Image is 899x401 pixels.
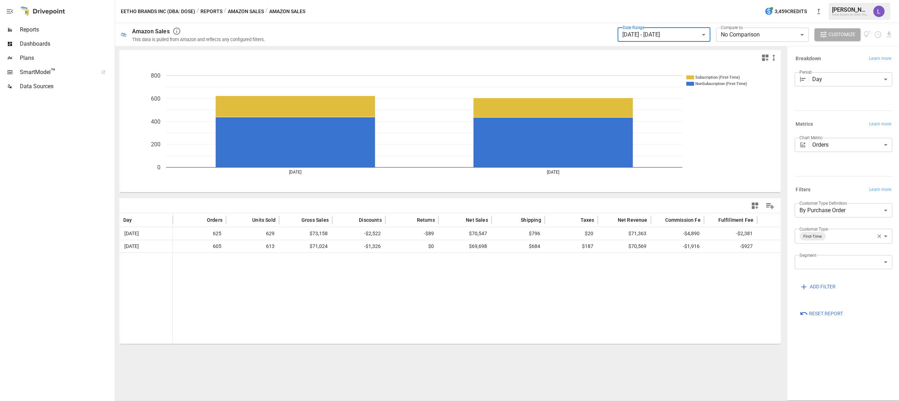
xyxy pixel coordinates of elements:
span: 629 [230,227,276,240]
span: Net Sales [466,216,488,224]
button: Sort [242,215,251,225]
span: $71,024 [283,240,329,253]
div: / [224,7,226,16]
span: Learn more [870,55,892,62]
button: Sort [771,215,781,225]
button: Sort [348,215,358,225]
div: [DATE] - [DATE] [618,28,711,42]
span: -$2,522 [336,227,382,240]
span: SmartModel [20,68,94,77]
div: Orders [813,138,893,152]
h6: Metrics [796,120,813,128]
button: Customize [815,28,861,41]
span: $796 [495,227,541,240]
span: Learn more [870,121,892,128]
span: Learn more [870,186,892,193]
div: 🛍 [121,31,126,38]
span: Reports [20,26,113,34]
span: $0 [761,240,807,253]
span: -$1,326 [336,240,382,253]
span: Net Revenue [618,216,648,224]
span: $187 [548,240,594,253]
span: Dashboards [20,40,113,48]
button: Reports [200,7,222,16]
button: Sort [655,215,665,225]
img: Lindsay North [873,6,885,17]
h6: Filters [796,186,811,194]
button: Manage Columns [762,198,778,214]
text: [DATE] [547,170,560,175]
span: $70,569 [601,240,648,253]
span: $0 [761,227,807,240]
span: Customize [829,30,856,39]
span: Returns [417,216,435,224]
label: Segment [800,252,816,258]
button: Sort [291,215,301,225]
div: By Purchase Order [795,203,893,218]
label: Compare to [721,24,743,30]
text: Subscription (First-Time) [696,75,740,80]
text: [DATE] [289,170,301,175]
h6: Breakdown [796,55,821,63]
label: Chart Metric [800,135,823,141]
span: -$4,890 [655,227,701,240]
text: 600 [151,95,160,102]
button: Lindsay North [869,1,889,21]
span: First-Time [801,232,825,241]
span: Day [123,216,132,224]
div: [PERSON_NAME] [832,6,869,13]
span: $0 [389,240,435,253]
svg: A chart. [120,65,782,192]
button: Sort [133,215,143,225]
button: Eetho Brands Inc (DBA: Dose) [121,7,195,16]
span: ™ [51,67,56,76]
text: 200 [151,141,160,148]
button: 3,459Credits [762,5,810,18]
button: View documentation [864,28,872,41]
label: Customer Type Definition [800,200,847,206]
button: Sort [406,215,416,225]
span: Gross Sales [301,216,329,224]
div: This data is pulled from Amazon and reflects any configured filters. [132,37,265,42]
span: -$2,381 [708,227,754,240]
span: 605 [176,240,222,253]
span: Taxes [581,216,594,224]
span: -$89 [389,227,435,240]
span: $73,158 [283,227,329,240]
span: Reset Report [809,309,843,318]
span: Fulfillment Fees [718,216,756,224]
span: Plans [20,54,113,62]
span: 625 [176,227,222,240]
div: No Comparison [716,28,809,42]
text: 400 [151,118,160,125]
span: [DATE] [123,240,140,253]
span: -$1,916 [655,240,701,253]
button: New version available, click to update! [812,4,826,18]
div: / [265,7,268,16]
span: Shipping [521,216,541,224]
button: Schedule report [874,30,882,39]
span: Orders [207,216,222,224]
span: Data Sources [20,82,113,91]
span: Commission Fees [665,216,706,224]
div: / [197,7,199,16]
span: 613 [230,240,276,253]
div: Eetho Brands Inc (DBA: Dose) [832,13,869,16]
span: $71,363 [601,227,648,240]
span: 3,459 Credits [775,7,807,16]
span: [DATE] [123,227,140,240]
text: 0 [157,164,160,171]
button: Sort [510,215,520,225]
button: Amazon Sales [228,7,264,16]
div: Amazon Sales [132,28,170,35]
button: Sort [455,215,465,225]
text: NonSubscription (First-Time) [696,81,747,86]
span: $20 [548,227,594,240]
span: $70,547 [442,227,488,240]
span: $684 [495,240,541,253]
label: Date Range [623,24,645,30]
span: Discounts [359,216,382,224]
label: Customer Type [800,226,828,232]
button: Sort [196,215,206,225]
